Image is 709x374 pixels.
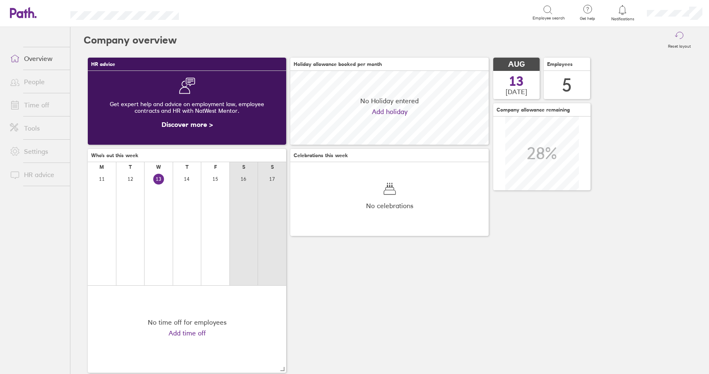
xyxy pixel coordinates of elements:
a: People [3,73,70,90]
a: Add holiday [372,108,408,115]
a: Time off [3,97,70,113]
a: Discover more > [162,120,213,129]
div: Search [201,9,222,16]
div: 5 [562,75,572,96]
a: Add time off [169,329,206,337]
div: W [156,164,161,170]
h2: Company overview [84,27,177,53]
span: No celebrations [366,202,413,209]
a: HR advice [3,166,70,183]
div: T [129,164,132,170]
span: 13 [509,75,524,88]
span: Notifications [609,17,636,22]
span: HR advice [91,61,115,67]
div: S [242,164,245,170]
a: Notifications [609,4,636,22]
div: Get expert help and advice on employment law, employee contracts and HR with NatWest Mentor. [94,94,280,121]
a: Overview [3,50,70,67]
span: No Holiday entered [360,97,419,104]
a: Settings [3,143,70,160]
span: Get help [574,16,601,21]
span: Who's out this week [91,153,138,158]
div: T [186,164,188,170]
span: Employees [547,61,573,67]
div: S [271,164,274,170]
span: Company allowance remaining [497,107,570,113]
span: [DATE] [506,88,527,95]
div: M [99,164,104,170]
button: Reset layout [663,27,696,53]
span: AUG [508,60,525,69]
div: F [214,164,217,170]
label: Reset layout [663,41,696,49]
a: Tools [3,120,70,136]
span: Employee search [533,16,565,21]
span: Celebrations this week [294,153,348,158]
div: No time off for employees [148,318,227,326]
span: Holiday allowance booked per month [294,61,382,67]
